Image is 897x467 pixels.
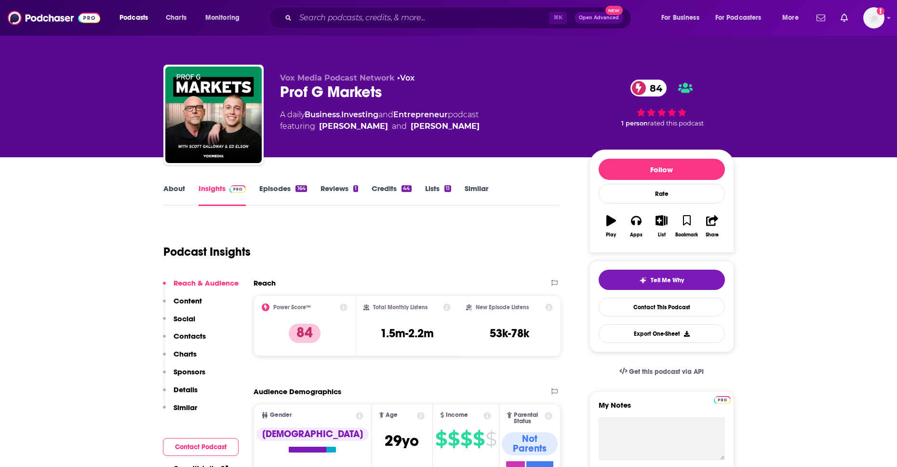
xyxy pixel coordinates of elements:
span: $ [473,431,484,447]
span: • [397,73,415,82]
span: rated this podcast [648,120,704,127]
div: Share [706,232,719,238]
p: Reach & Audience [174,278,239,288]
span: Parental Status [514,412,543,425]
span: Vox Media Podcast Network [280,73,395,82]
font: Episodes [259,184,291,193]
img: Prof G Markets [165,67,262,163]
a: Lists11 [425,184,451,206]
div: Not Parents [502,432,558,455]
a: Credits44 [372,184,411,206]
img: Podchaser - Follow, Share and Rate Podcasts [8,9,100,27]
p: Charts [174,349,197,358]
a: InsightsPodchaser Pro [199,184,246,206]
span: $ [448,431,459,447]
a: Entrepreneur [393,110,448,119]
span: 29 yo [385,431,419,450]
div: Play [606,232,616,238]
a: About [163,184,185,206]
font: featuring [280,121,315,132]
button: Apps [624,209,649,244]
a: Ed Elson [319,121,388,132]
a: Business [305,110,340,119]
a: Pro website [714,395,731,404]
font: Reviews [321,184,348,193]
font: Insights [199,184,226,193]
button: Reach & Audience [163,278,239,296]
span: For Business [661,11,699,25]
font: Lists [425,184,440,193]
img: User Profile [863,7,884,28]
span: ⌘ K [549,12,567,24]
span: $ [485,431,496,447]
a: Reviews1 [321,184,358,206]
button: tell me why sparkleTell Me Why [599,270,725,290]
button: Share [699,209,724,244]
h3: 53k-78k [490,326,529,341]
span: Monitoring [205,11,240,25]
span: Tell Me Why [651,276,684,284]
button: open menu [113,10,161,26]
a: Get this podcast via API [612,360,712,384]
button: Similar [163,403,197,421]
span: 84 [640,80,667,96]
a: Vox [400,73,415,82]
div: Rate [599,184,725,204]
div: [DEMOGRAPHIC_DATA] [256,427,369,441]
img: Podchaser Pro [714,396,731,404]
p: Contacts [174,331,206,341]
font: Similar [465,184,488,193]
button: Open AdvancedNew [575,12,623,24]
label: My Notes [599,400,725,417]
button: open menu [655,10,711,26]
span: For Podcasters [715,11,762,25]
img: tell me why sparkle [639,276,647,284]
button: Content [163,296,202,314]
div: 1 [353,185,358,192]
span: Income [446,412,468,418]
span: Charts [166,11,187,25]
a: 84 [630,80,667,96]
p: Sponsors [174,367,205,376]
button: open menu [709,10,776,26]
a: Charts [160,10,192,26]
h2: Power Score™ [273,304,311,311]
span: New [605,6,623,15]
span: and [378,110,393,119]
div: 84 1 personrated this podcast [589,73,734,133]
font: Credits [372,184,397,193]
button: Charts [163,349,197,367]
p: Similar [174,403,197,412]
font: A daily podcast [280,110,479,119]
button: Contacts [163,331,206,349]
p: Social [174,314,195,323]
font: Export One-Sheet [634,330,680,337]
div: Apps [630,232,643,238]
button: Play [599,209,624,244]
button: Contact Podcast [163,438,239,456]
div: 164 [295,185,307,192]
button: Follow [599,159,725,180]
div: 44 [402,185,411,192]
span: Gender [270,412,292,418]
span: Open Advanced [579,15,619,20]
div: List [658,232,666,238]
button: open menu [199,10,252,26]
span: Age [386,412,398,418]
button: open menu [776,10,811,26]
a: Similar [465,184,488,206]
span: $ [435,431,447,447]
h3: 1.5m-2.2m [380,326,434,341]
h2: Total Monthly Listens [373,304,428,311]
span: , [340,110,341,119]
p: Content [174,296,202,305]
input: Search podcasts, credits, & more... [295,10,549,26]
a: Show notifications dropdown [813,10,829,26]
h2: Reach [254,278,276,288]
font: About [163,184,185,193]
a: Scott Galloway [411,121,480,132]
svg: Add a profile image [877,7,884,15]
span: Get this podcast via API [629,368,704,376]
